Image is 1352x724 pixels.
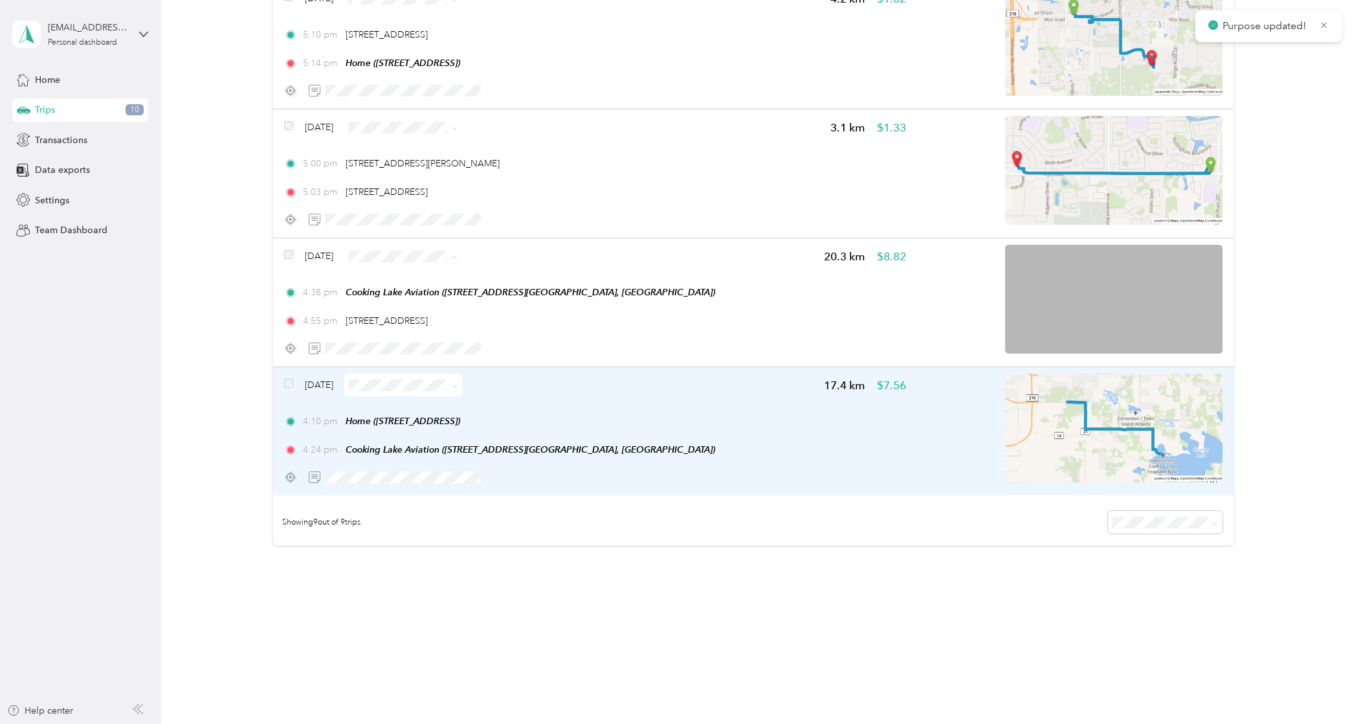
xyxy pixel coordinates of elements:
[346,287,715,297] span: Cooking Lake Aviation ([STREET_ADDRESS][GEOGRAPHIC_DATA], [GEOGRAPHIC_DATA])
[1005,245,1223,354] img: minimap
[346,315,428,326] span: [STREET_ADDRESS]
[303,56,340,70] span: 5:14 pm
[35,194,69,207] span: Settings
[35,103,55,117] span: Trips
[346,158,500,169] span: [STREET_ADDRESS][PERSON_NAME]
[824,378,865,394] span: 17.4 km
[303,314,340,328] span: 4:55 pm
[303,443,340,457] span: 4:24 pm
[1005,116,1223,225] img: minimap
[1223,18,1309,34] p: Purpose updated!
[7,704,73,718] button: Help center
[346,444,715,455] span: Cooking Lake Aviation ([STREET_ADDRESS][GEOGRAPHIC_DATA], [GEOGRAPHIC_DATA])
[48,21,129,34] div: [EMAIL_ADDRESS][DOMAIN_NAME]
[303,185,340,199] span: 5:03 pm
[305,120,333,134] span: [DATE]
[346,416,460,426] span: Home ([STREET_ADDRESS])
[824,249,865,265] span: 20.3 km
[35,223,107,237] span: Team Dashboard
[48,39,117,47] div: Personal dashboard
[877,378,906,394] span: $7.56
[126,104,144,116] span: 10
[273,517,360,528] span: Showing 9 out of 9 trips
[1005,374,1223,482] img: minimap
[877,120,906,136] span: $1.33
[303,414,340,428] span: 4:10 pm
[305,378,333,392] span: [DATE]
[35,163,90,177] span: Data exports
[35,133,87,147] span: Transactions
[346,187,428,198] span: [STREET_ADDRESS]
[303,28,340,41] span: 5:10 pm
[305,249,333,263] span: [DATE]
[35,73,60,87] span: Home
[346,58,460,68] span: Home ([STREET_ADDRESS])
[303,157,340,170] span: 5:00 pm
[1280,651,1352,724] iframe: Everlance-gr Chat Button Frame
[830,120,865,136] span: 3.1 km
[877,249,906,265] span: $8.82
[346,29,428,40] span: [STREET_ADDRESS]
[303,286,340,299] span: 4:38 pm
